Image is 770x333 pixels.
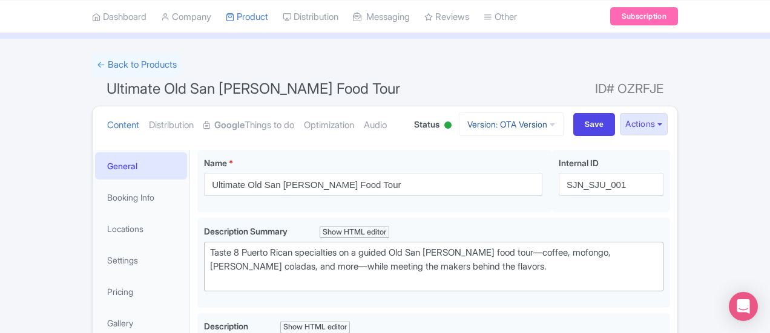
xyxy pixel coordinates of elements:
[95,247,187,274] a: Settings
[595,77,663,101] span: ID# OZRFJE
[573,113,616,136] input: Save
[214,118,245,132] strong: Google
[107,80,400,97] span: Ultimate Old San [PERSON_NAME] Food Tour
[729,292,758,321] div: Open Intercom Messenger
[95,278,187,305] a: Pricing
[610,7,678,25] a: Subscription
[320,226,389,239] div: Show HTML editor
[364,106,387,144] a: Audio
[559,158,599,168] span: Internal ID
[204,226,289,236] span: Description Summary
[414,118,439,131] span: Status
[95,184,187,211] a: Booking Info
[107,106,139,144] a: Content
[95,152,187,179] a: General
[95,215,187,242] a: Locations
[203,106,294,144] a: GoogleThings to do
[304,106,354,144] a: Optimization
[442,117,454,135] div: Active
[620,113,668,135] button: Actions
[459,112,564,136] a: Version: OTA Version
[204,321,250,331] span: Description
[149,106,194,144] a: Distribution
[204,158,227,168] span: Name
[210,246,657,287] div: Taste 8 Puerto Rican specialties on a guided Old San [PERSON_NAME] food tour—coffee, mofongo, [PE...
[92,53,182,77] a: ← Back to Products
